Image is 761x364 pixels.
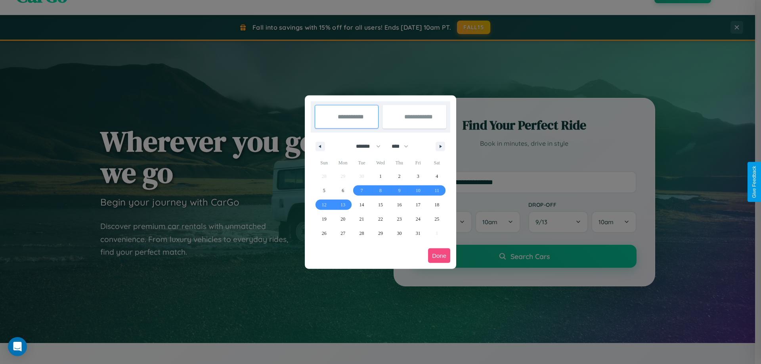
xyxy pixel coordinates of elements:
[361,183,363,198] span: 7
[397,212,402,226] span: 23
[428,212,446,226] button: 25
[371,169,390,183] button: 1
[409,156,427,169] span: Fri
[315,198,333,212] button: 12
[428,198,446,212] button: 18
[342,183,344,198] span: 6
[751,166,757,198] div: Give Feedback
[409,169,427,183] button: 3
[398,169,400,183] span: 2
[434,212,439,226] span: 25
[390,226,409,240] button: 30
[390,198,409,212] button: 16
[340,198,345,212] span: 13
[371,198,390,212] button: 15
[417,169,419,183] span: 3
[434,198,439,212] span: 18
[333,183,352,198] button: 6
[379,183,382,198] span: 8
[352,183,371,198] button: 7
[416,212,421,226] span: 24
[378,212,383,226] span: 22
[409,212,427,226] button: 24
[390,183,409,198] button: 9
[359,226,364,240] span: 28
[434,183,439,198] span: 11
[315,212,333,226] button: 19
[359,212,364,226] span: 21
[416,198,421,212] span: 17
[322,212,327,226] span: 19
[390,156,409,169] span: Thu
[397,226,402,240] span: 30
[436,169,438,183] span: 4
[315,183,333,198] button: 5
[398,183,400,198] span: 9
[333,212,352,226] button: 20
[378,198,383,212] span: 15
[333,226,352,240] button: 27
[352,156,371,169] span: Tue
[379,169,382,183] span: 1
[322,226,327,240] span: 26
[416,183,421,198] span: 10
[8,337,27,356] div: Open Intercom Messenger
[390,169,409,183] button: 2
[378,226,383,240] span: 29
[323,183,325,198] span: 5
[352,212,371,226] button: 21
[340,212,345,226] span: 20
[371,183,390,198] button: 8
[352,226,371,240] button: 28
[333,156,352,169] span: Mon
[340,226,345,240] span: 27
[428,183,446,198] button: 11
[397,198,402,212] span: 16
[322,198,327,212] span: 12
[315,156,333,169] span: Sun
[390,212,409,226] button: 23
[371,212,390,226] button: 22
[371,226,390,240] button: 29
[416,226,421,240] span: 31
[428,248,450,263] button: Done
[315,226,333,240] button: 26
[428,169,446,183] button: 4
[352,198,371,212] button: 14
[333,198,352,212] button: 13
[371,156,390,169] span: Wed
[428,156,446,169] span: Sat
[359,198,364,212] span: 14
[409,226,427,240] button: 31
[409,198,427,212] button: 17
[409,183,427,198] button: 10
